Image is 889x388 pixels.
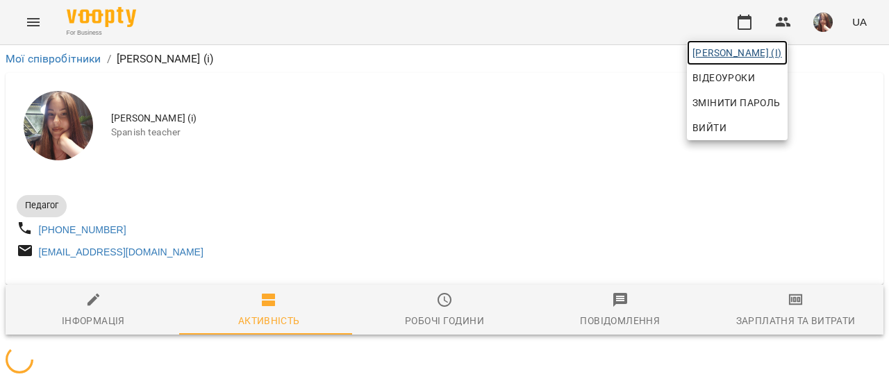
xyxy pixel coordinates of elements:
button: Вийти [687,115,788,140]
span: Вийти [692,119,726,136]
span: [PERSON_NAME] (і) [692,44,782,61]
span: Змінити пароль [692,94,782,111]
a: Відеоуроки [687,65,761,90]
span: Відеоуроки [692,69,755,86]
a: [PERSON_NAME] (і) [687,40,788,65]
a: Змінити пароль [687,90,788,115]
